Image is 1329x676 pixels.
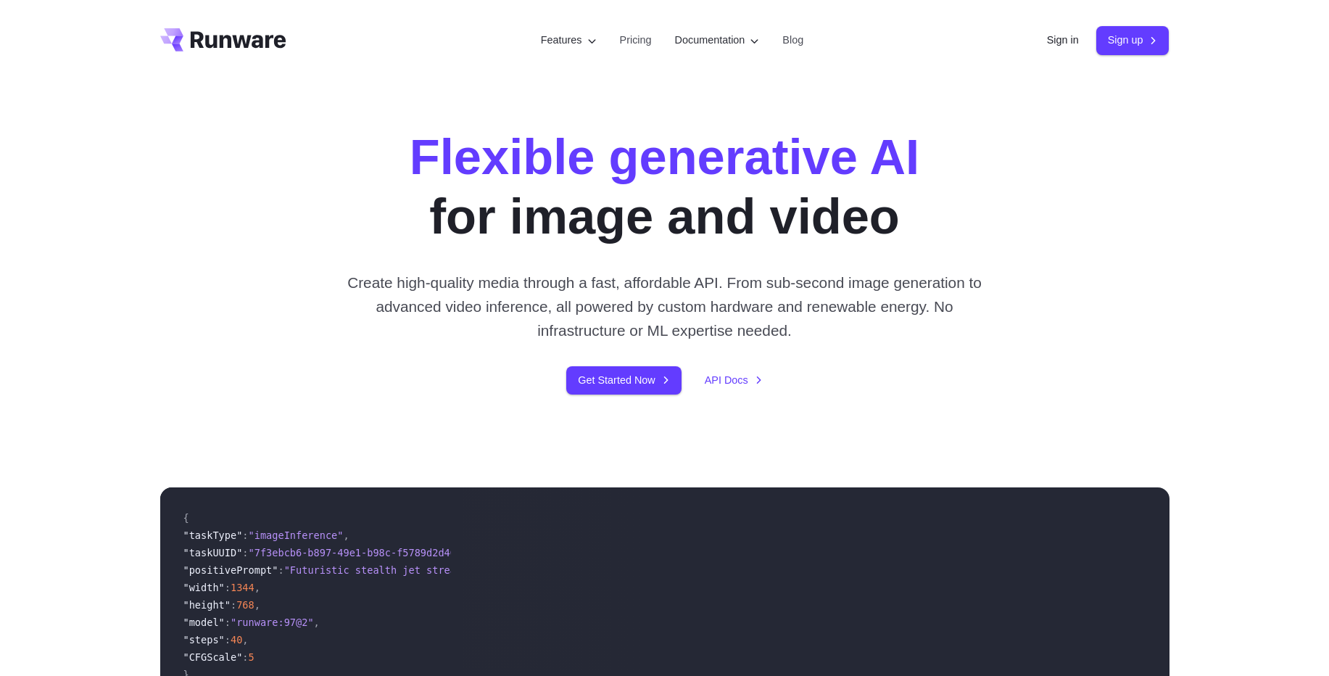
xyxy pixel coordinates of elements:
[314,617,320,628] span: ,
[620,32,652,49] a: Pricing
[278,564,283,576] span: :
[183,564,278,576] span: "positivePrompt"
[410,128,919,247] h1: for image and video
[231,582,254,593] span: 1344
[541,32,597,49] label: Features
[249,651,254,663] span: 5
[675,32,760,49] label: Documentation
[183,547,243,558] span: "taskUUID"
[1047,32,1079,49] a: Sign in
[231,634,242,646] span: 40
[225,634,231,646] span: :
[225,582,231,593] span: :
[566,366,681,395] a: Get Started Now
[242,547,248,558] span: :
[183,582,225,593] span: "width"
[254,599,260,611] span: ,
[284,564,824,576] span: "Futuristic stealth jet streaking through a neon-lit cityscape with glowing purple exhaust"
[782,32,803,49] a: Blog
[231,617,314,628] span: "runware:97@2"
[236,599,254,611] span: 768
[183,512,189,524] span: {
[242,651,248,663] span: :
[343,529,349,541] span: ,
[1096,26,1169,54] a: Sign up
[183,529,243,541] span: "taskType"
[231,599,236,611] span: :
[705,372,763,389] a: API Docs
[249,529,344,541] span: "imageInference"
[160,28,286,51] a: Go to /
[254,582,260,593] span: ,
[183,599,231,611] span: "height"
[183,617,225,628] span: "model"
[242,529,248,541] span: :
[410,129,919,185] strong: Flexible generative AI
[183,634,225,646] span: "steps"
[341,271,988,343] p: Create high-quality media through a fast, affordable API. From sub-second image generation to adv...
[225,617,231,628] span: :
[183,651,243,663] span: "CFGScale"
[242,634,248,646] span: ,
[249,547,474,558] span: "7f3ebcb6-b897-49e1-b98c-f5789d2d40d7"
